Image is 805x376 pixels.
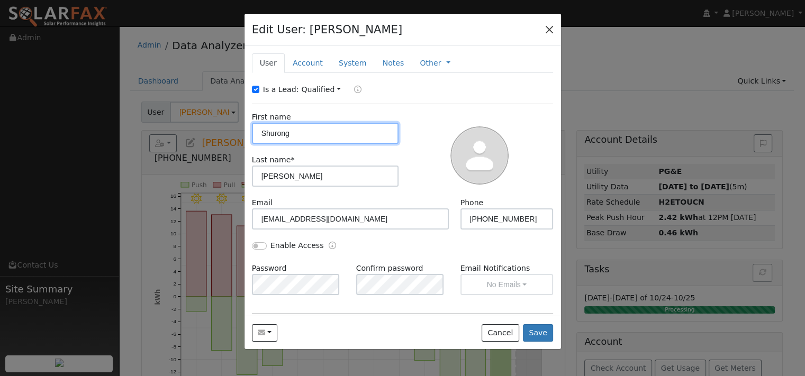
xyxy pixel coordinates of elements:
[252,21,403,38] h4: Edit User: [PERSON_NAME]
[482,324,519,342] button: Cancel
[460,197,484,208] label: Phone
[252,86,259,93] input: Is a Lead:
[252,154,295,166] label: Last name
[420,58,441,69] a: Other
[460,263,554,274] label: Email Notifications
[374,53,412,73] a: Notes
[263,84,299,95] label: Is a Lead:
[252,112,291,123] label: First name
[252,197,273,208] label: Email
[301,85,341,94] a: Qualified
[329,240,336,252] a: Enable Access
[252,53,285,73] a: User
[346,84,361,96] a: Lead
[252,324,278,342] button: msh357470@yahoo.com
[331,53,375,73] a: System
[270,240,324,251] label: Enable Access
[252,263,287,274] label: Password
[523,324,554,342] button: Save
[291,155,294,164] span: Required
[356,263,423,274] label: Confirm password
[285,53,331,73] a: Account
